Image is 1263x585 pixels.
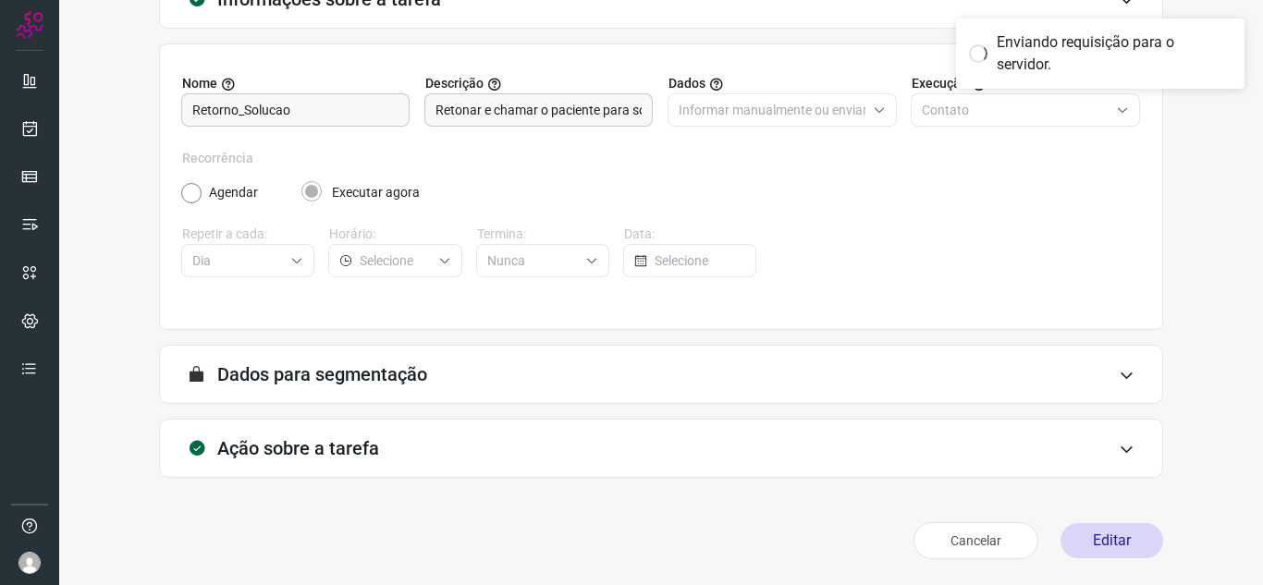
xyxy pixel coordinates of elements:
[192,245,283,276] input: Selecione
[360,245,430,276] input: Selecione
[18,552,41,574] img: avatar-user-boy.jpg
[922,94,1109,126] input: Selecione o tipo de envio
[192,94,399,126] input: Digite o nome para a sua tarefa.
[912,74,968,93] span: Execução
[332,183,420,202] label: Executar agora
[425,74,484,93] span: Descrição
[182,74,217,93] span: Nome
[329,225,461,244] label: Horário:
[435,94,642,126] input: Forneça uma breve descrição da sua tarefa.
[16,11,43,39] img: Logo
[655,245,744,276] input: Selecione
[997,31,1232,76] div: Enviando requisição para o servidor.
[1061,523,1163,558] button: Editar
[217,363,427,385] h3: Dados para segmentação
[477,225,609,244] label: Termina:
[679,94,865,126] input: Selecione o tipo de envio
[217,437,379,459] h3: Ação sobre a tarefa
[182,149,1140,168] label: Recorrência
[668,74,705,93] span: Dados
[624,225,756,244] label: Data:
[209,183,258,202] label: Agendar
[182,225,314,244] label: Repetir a cada:
[914,522,1038,559] button: Cancelar
[487,245,578,276] input: Selecione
